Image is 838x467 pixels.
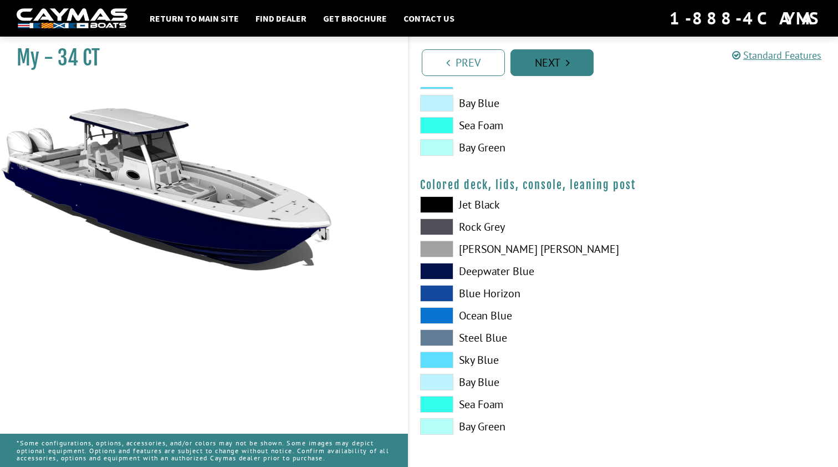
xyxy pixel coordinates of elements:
a: Get Brochure [318,11,392,26]
label: Sea Foam [420,396,612,413]
a: Contact Us [398,11,460,26]
label: Sky Blue [420,352,612,368]
img: white-logo-c9c8dbefe5ff5ceceb0f0178aa75bf4bb51f6bca0971e226c86eb53dfe498488.png [17,8,127,29]
ul: Pagination [419,48,838,76]
a: Standard Features [732,49,821,62]
a: Prev [422,49,505,76]
label: Bay Green [420,139,612,156]
label: [PERSON_NAME] [PERSON_NAME] [420,241,612,257]
p: *Some configurations, options, accessories, and/or colors may not be shown. Some images may depic... [17,434,391,467]
label: Bay Green [420,418,612,435]
a: Return to main site [144,11,244,26]
label: Deepwater Blue [420,263,612,280]
label: Ocean Blue [420,307,612,324]
h4: Colored deck, lids, console, leaning post [420,178,827,192]
div: 1-888-4CAYMAS [670,6,821,31]
h1: My - 34 CT [17,45,380,70]
a: Next [510,49,594,76]
label: Rock Grey [420,219,612,235]
label: Bay Blue [420,374,612,390]
label: Steel Blue [420,329,612,346]
label: Jet Black [420,196,612,213]
label: Blue Horizon [420,285,612,302]
label: Bay Blue [420,95,612,111]
label: Sea Foam [420,117,612,134]
a: Find Dealer [250,11,312,26]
